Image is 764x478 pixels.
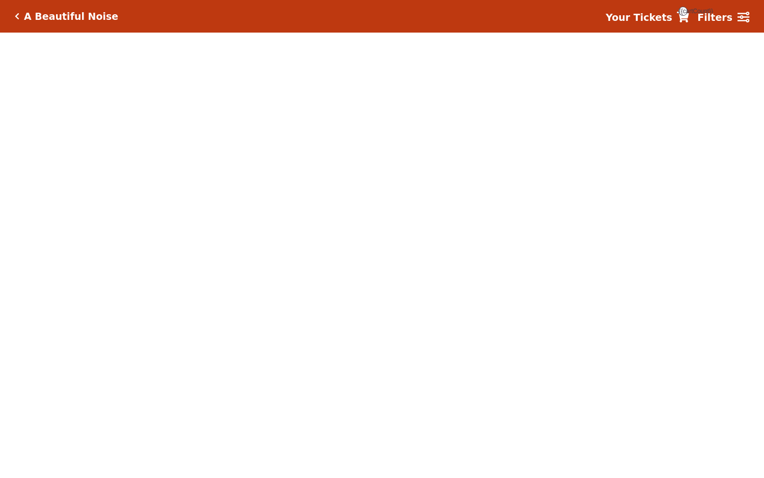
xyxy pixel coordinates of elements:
a: Filters [697,10,749,25]
strong: Filters [697,12,732,23]
a: Your Tickets {{cartCount}} [606,10,689,25]
span: {{cartCount}} [678,7,688,16]
strong: Your Tickets [606,12,672,23]
h5: A Beautiful Noise [24,11,118,22]
a: Click here to go back to filters [15,13,19,20]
